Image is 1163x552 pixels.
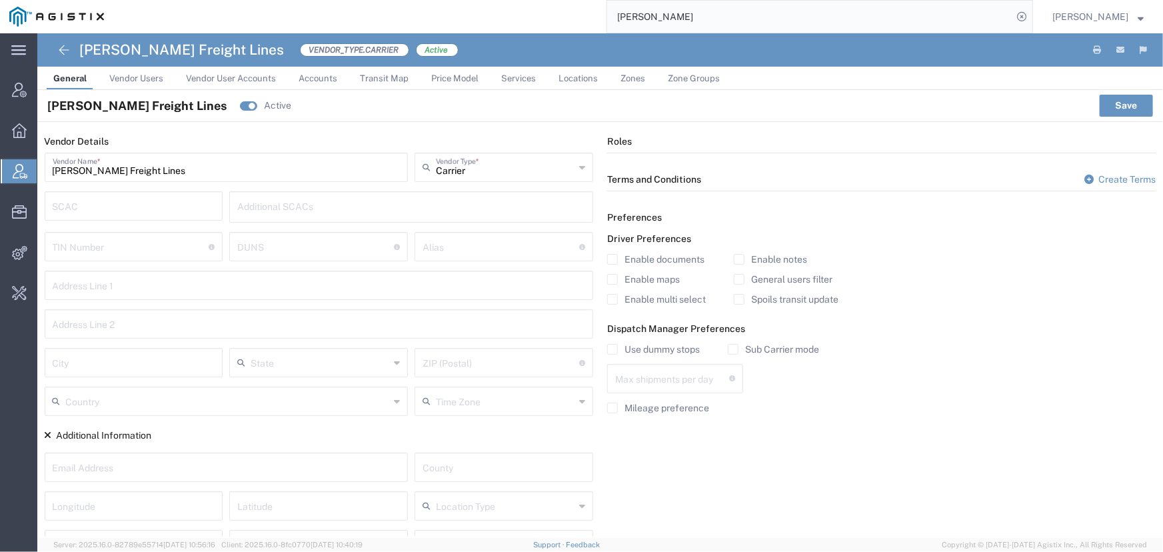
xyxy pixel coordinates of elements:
[668,73,720,83] span: Zone Groups
[607,274,680,285] label: Enable maps
[734,274,832,285] label: General users filter
[1052,9,1128,24] span: Jenneffer Jahraus
[559,73,598,83] span: Locations
[620,73,645,83] span: Zones
[221,541,363,549] span: Client: 2025.16.0-8fc0770
[360,73,409,83] span: Transit Map
[1100,95,1153,116] button: Save
[300,43,409,57] span: VENDOR_TYPE.CARRIER
[9,7,104,27] img: logo
[1052,9,1144,25] button: [PERSON_NAME]
[607,135,1156,148] h5: Roles
[163,541,215,549] span: [DATE] 10:56:16
[1099,174,1156,185] span: Create Terms
[728,344,819,355] label: Sub Carrier mode
[942,539,1147,551] span: Copyright © [DATE]-[DATE] Agistix Inc., All Rights Reserved
[607,323,1156,335] h5: Dispatch Manager Preferences
[53,73,87,83] span: General
[607,233,1156,245] h5: Driver Preferences
[109,73,163,83] span: Vendor Users
[53,541,215,549] span: Server: 2025.16.0-82789e55714
[299,73,337,83] span: Accounts
[533,541,567,549] a: Support
[734,254,807,265] label: Enable notes
[416,43,459,57] span: Active
[607,254,704,265] label: Enable documents
[607,294,706,305] label: Enable multi select
[45,430,152,441] a: Hide Additional Information
[607,173,1156,186] h5: Terms and Conditions
[607,344,700,355] label: Use dummy stops
[311,541,363,549] span: [DATE] 10:40:19
[607,1,1012,33] input: Search for shipment number, reference number
[607,211,1156,224] h5: Preferences
[264,99,291,113] label: Active
[79,33,284,67] h4: [PERSON_NAME] Freight Lines
[734,294,838,305] label: Spoils transit update
[186,73,276,83] span: Vendor User Accounts
[45,135,594,148] h5: Vendor Details
[567,541,600,549] a: Feedback
[607,403,709,413] label: Mileage preference
[431,73,479,83] span: Price Model
[47,97,227,115] span: [PERSON_NAME] Freight Lines
[501,73,536,83] span: Services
